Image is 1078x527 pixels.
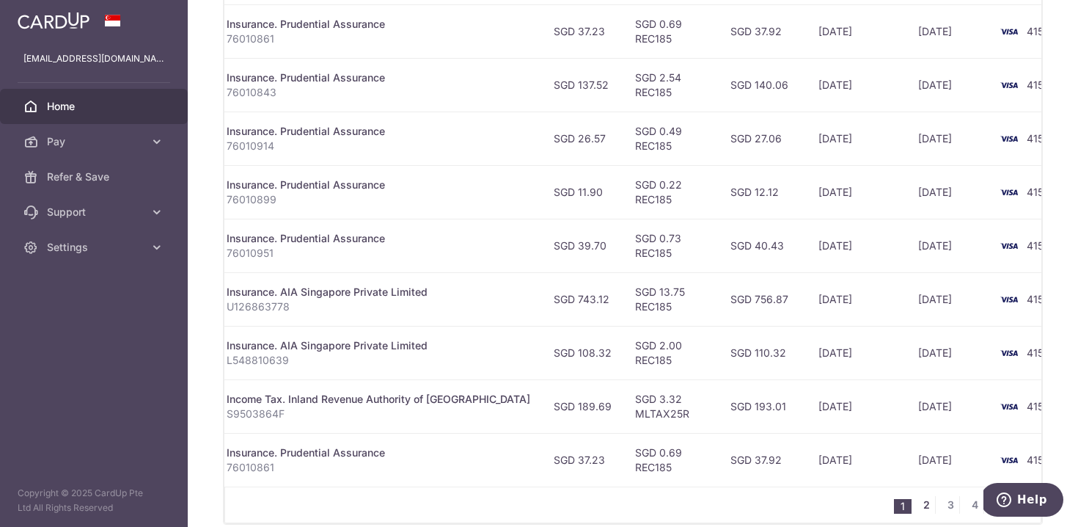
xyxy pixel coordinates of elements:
[47,99,144,114] span: Home
[227,32,530,46] p: 76010861
[227,139,530,153] p: 76010914
[994,130,1024,148] img: Bank Card
[994,451,1024,469] img: Bank Card
[1027,25,1050,37] span: 4156
[906,379,990,433] td: [DATE]
[1027,293,1050,305] span: 4156
[542,165,623,219] td: SGD 11.90
[227,85,530,100] p: 76010843
[47,134,144,149] span: Pay
[227,231,530,246] div: Insurance. Prudential Assurance
[1027,346,1050,359] span: 4156
[227,392,530,407] div: Income Tax. Inland Revenue Authority of [GEOGRAPHIC_DATA]
[1027,454,1050,466] span: 4156
[227,299,530,314] p: U126863778
[623,165,719,219] td: SGD 0.22 REC185
[994,291,1024,308] img: Bank Card
[542,4,623,58] td: SGD 37.23
[719,433,807,487] td: SGD 37.92
[894,487,1041,523] nav: pager
[966,496,983,514] a: 4
[47,170,144,184] span: Refer & Save
[623,219,719,272] td: SGD 0.73 REC185
[719,4,807,58] td: SGD 37.92
[994,237,1024,255] img: Bank Card
[227,124,530,139] div: Insurance. Prudential Assurance
[719,219,807,272] td: SGD 40.43
[1027,400,1050,412] span: 4156
[1027,186,1050,198] span: 4156
[807,58,906,112] td: [DATE]
[542,272,623,326] td: SGD 743.12
[542,112,623,165] td: SGD 26.57
[623,4,719,58] td: SGD 0.69 REC185
[906,326,990,379] td: [DATE]
[227,446,530,460] div: Insurance. Prudential Assurance
[1027,132,1050,145] span: 4156
[227,178,530,192] div: Insurance. Prudential Assurance
[807,165,906,219] td: [DATE]
[942,496,959,514] a: 3
[227,460,530,475] p: 76010861
[719,112,807,165] td: SGD 27.06
[47,240,144,255] span: Settings
[719,326,807,379] td: SGD 110.32
[719,379,807,433] td: SGD 193.01
[623,433,719,487] td: SGD 0.69 REC185
[719,165,807,219] td: SGD 12.12
[807,272,906,326] td: [DATE]
[807,219,906,272] td: [DATE]
[994,76,1024,94] img: Bank Card
[227,285,530,299] div: Insurance. AIA Singapore Private Limited
[994,344,1024,362] img: Bank Card
[807,326,906,379] td: [DATE]
[542,433,623,487] td: SGD 37.23
[894,499,912,514] li: 1
[227,353,530,368] p: L548810639
[906,165,990,219] td: [DATE]
[623,379,719,433] td: SGD 3.32 MLTAX25R
[18,12,89,29] img: CardUp
[983,483,1063,520] iframe: Opens a widget where you can find more information
[807,4,906,58] td: [DATE]
[542,379,623,433] td: SGD 189.69
[807,433,906,487] td: [DATE]
[906,272,990,326] td: [DATE]
[1027,79,1050,91] span: 4156
[542,219,623,272] td: SGD 39.70
[623,272,719,326] td: SGD 13.75 REC185
[994,23,1024,40] img: Bank Card
[917,496,935,514] a: 2
[47,205,144,219] span: Support
[994,183,1024,201] img: Bank Card
[906,4,990,58] td: [DATE]
[719,58,807,112] td: SGD 140.06
[23,51,164,66] p: [EMAIL_ADDRESS][DOMAIN_NAME]
[906,219,990,272] td: [DATE]
[227,17,530,32] div: Insurance. Prudential Assurance
[994,398,1024,415] img: Bank Card
[623,112,719,165] td: SGD 0.49 REC185
[542,326,623,379] td: SGD 108.32
[227,338,530,353] div: Insurance. AIA Singapore Private Limited
[719,272,807,326] td: SGD 756.87
[1027,239,1050,252] span: 4156
[227,192,530,207] p: 76010899
[227,407,530,421] p: S9503864F
[623,326,719,379] td: SGD 2.00 REC185
[227,70,530,85] div: Insurance. Prudential Assurance
[807,112,906,165] td: [DATE]
[906,112,990,165] td: [DATE]
[906,58,990,112] td: [DATE]
[807,379,906,433] td: [DATE]
[542,58,623,112] td: SGD 137.52
[227,246,530,261] p: 76010951
[623,58,719,112] td: SGD 2.54 REC185
[906,433,990,487] td: [DATE]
